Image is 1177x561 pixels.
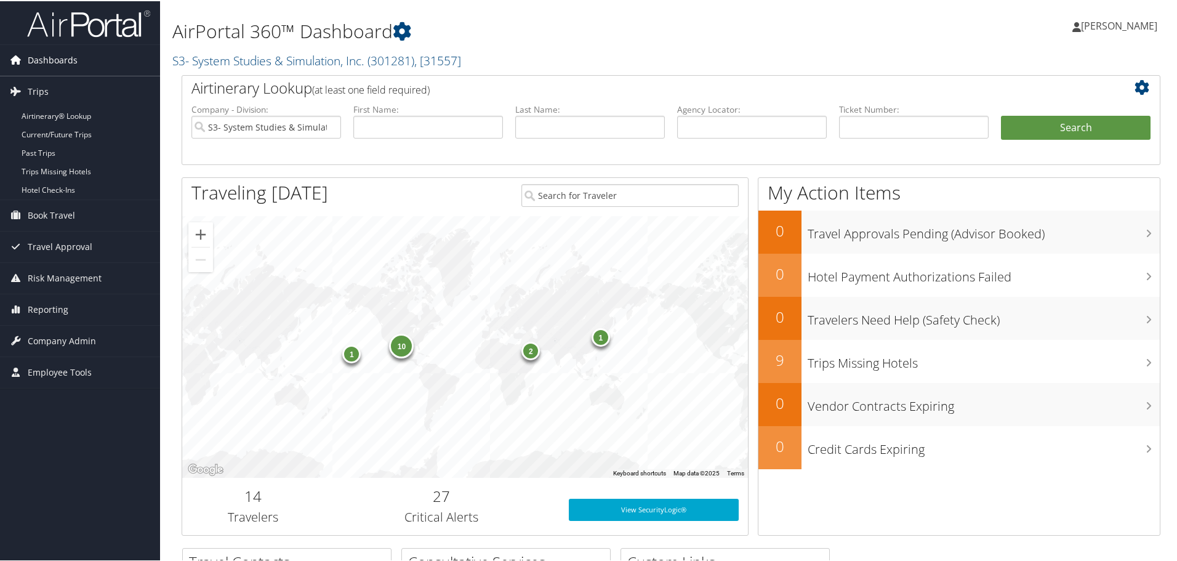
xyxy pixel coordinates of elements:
[312,82,430,95] span: (at least one field required)
[185,461,226,477] a: Open this area in Google Maps (opens a new window)
[28,199,75,230] span: Book Travel
[28,230,92,261] span: Travel Approval
[188,246,213,271] button: Zoom out
[808,304,1160,328] h3: Travelers Need Help (Safety Check)
[353,102,503,115] label: First Name:
[758,435,801,456] h2: 0
[758,305,801,326] h2: 0
[191,102,341,115] label: Company - Division:
[27,8,150,37] img: airportal-logo.png
[758,382,1160,425] a: 0Vendor Contracts Expiring
[1081,18,1157,31] span: [PERSON_NAME]
[613,468,666,477] button: Keyboard shortcuts
[758,296,1160,339] a: 0Travelers Need Help (Safety Check)
[808,434,1160,457] h3: Credit Cards Expiring
[342,344,361,362] div: 1
[188,221,213,246] button: Zoom in
[521,183,739,206] input: Search for Traveler
[191,76,1069,97] h2: Airtinerary Lookup
[758,252,1160,296] a: 0Hotel Payment Authorizations Failed
[758,209,1160,252] a: 0Travel Approvals Pending (Advisor Booked)
[727,469,744,475] a: Terms (opens in new tab)
[172,51,461,68] a: S3- System Studies & Simulation, Inc.
[673,469,720,475] span: Map data ©2025
[389,333,414,357] div: 10
[191,485,315,506] h2: 14
[758,425,1160,468] a: 0Credit Cards Expiring
[1072,6,1170,43] a: [PERSON_NAME]
[808,261,1160,285] h3: Hotel Payment Authorizations Failed
[758,179,1160,204] h1: My Action Items
[808,390,1160,414] h3: Vendor Contracts Expiring
[28,262,102,293] span: Risk Management
[28,75,49,106] span: Trips
[185,461,226,477] img: Google
[521,340,540,358] div: 2
[758,392,801,413] h2: 0
[677,102,827,115] label: Agency Locator:
[758,339,1160,382] a: 9Trips Missing Hotels
[28,44,78,75] span: Dashboards
[808,347,1160,371] h3: Trips Missing Hotels
[591,327,609,345] div: 1
[569,498,739,520] a: View SecurityLogic®
[28,356,92,387] span: Employee Tools
[515,102,665,115] label: Last Name:
[758,262,801,283] h2: 0
[28,325,96,355] span: Company Admin
[414,51,461,68] span: , [ 31557 ]
[808,218,1160,241] h3: Travel Approvals Pending (Advisor Booked)
[758,349,801,369] h2: 9
[172,17,837,43] h1: AirPortal 360™ Dashboard
[333,485,550,506] h2: 27
[191,507,315,525] h3: Travelers
[839,102,989,115] label: Ticket Number:
[758,219,801,240] h2: 0
[191,179,328,204] h1: Traveling [DATE]
[333,507,550,525] h3: Critical Alerts
[28,293,68,324] span: Reporting
[1001,115,1151,139] button: Search
[368,51,414,68] span: ( 301281 )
